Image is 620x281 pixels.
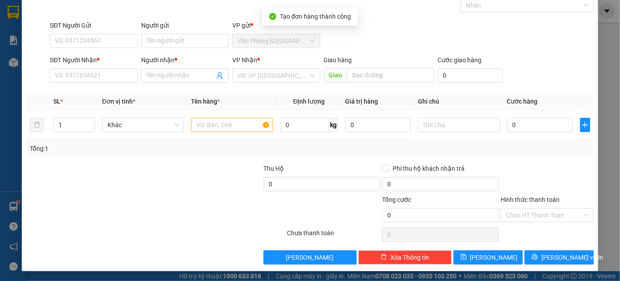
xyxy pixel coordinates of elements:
[50,55,137,65] div: SĐT Người Nhận
[286,253,334,262] span: [PERSON_NAME]
[141,20,229,30] div: Người gửi
[507,98,538,105] span: Cước hàng
[191,118,273,132] input: VD: Bàn, Ghế
[4,66,103,78] li: In ngày: 18:14 13/10
[580,121,590,128] span: plus
[263,165,284,172] span: Thu Hộ
[280,13,351,20] span: Tạo đơn hàng thành công
[453,250,523,265] button: save[PERSON_NAME]
[30,144,240,153] div: Tổng: 1
[438,68,503,83] input: Cước giao hàng
[50,20,137,30] div: SĐT Người Gửi
[389,164,468,173] span: Phí thu hộ khách nhận trả
[238,34,314,48] span: Văn Phòng Sài Gòn
[345,98,378,105] span: Giá trị hàng
[501,196,560,203] label: Hình thức thanh toán
[324,56,352,64] span: Giao hàng
[232,20,320,30] div: VP gửi
[102,98,135,105] span: Đơn vị tính
[580,118,591,132] button: plus
[347,68,434,82] input: Dọc đường
[107,118,179,132] span: Khác
[191,98,220,105] span: Tên hàng
[216,72,223,79] span: user-add
[345,118,411,132] input: 0
[461,254,467,261] span: save
[293,98,325,105] span: Định lượng
[141,55,229,65] div: Người nhận
[286,228,382,244] div: Chưa thanh toán
[324,68,347,82] span: Giao
[30,118,44,132] button: delete
[263,250,357,265] button: [PERSON_NAME]
[358,250,452,265] button: deleteXóa Thông tin
[382,196,411,203] span: Tổng cước
[381,254,387,261] span: delete
[418,118,500,132] input: Ghi Chú
[438,56,482,64] label: Cước giao hàng
[53,98,60,105] span: SL
[4,53,103,66] li: Thảo Lan
[414,93,504,110] th: Ghi chú
[532,254,538,261] span: printer
[470,253,518,262] span: [PERSON_NAME]
[525,250,594,265] button: printer[PERSON_NAME] và In
[541,253,604,262] span: [PERSON_NAME] và In
[329,118,338,132] span: kg
[232,56,257,64] span: VP Nhận
[269,13,276,20] span: check-circle
[390,253,429,262] span: Xóa Thông tin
